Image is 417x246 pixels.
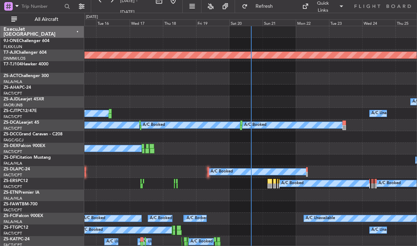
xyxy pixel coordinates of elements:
[143,120,165,130] div: A/C Booked
[4,225,18,230] span: ZS-FTG
[4,179,18,183] span: ZS-ERS
[81,225,103,235] div: A/C Booked
[371,108,401,119] div: A/C Unavailable
[86,14,98,20] div: [DATE]
[4,102,23,108] a: FAOR/JNB
[4,121,39,125] a: ZS-DCALearjet 45
[163,19,196,26] div: Thu 18
[4,214,43,218] a: ZS-FCIFalcon 900EX
[281,178,304,189] div: A/C Booked
[83,213,105,224] div: A/C Booked
[371,225,401,235] div: A/C Unavailable
[196,19,229,26] div: Fri 19
[4,191,18,195] span: ZS-ETN
[4,97,18,101] span: ZS-AJD
[4,167,30,171] a: ZS-DLAPC-24
[4,109,17,113] span: ZS-CJT
[4,86,19,90] span: ZS-AHA
[4,51,47,55] a: T7-AJIChallenger 604
[211,166,233,177] div: A/C Booked
[130,19,163,26] div: Wed 17
[18,17,75,22] span: All Aircraft
[329,19,362,26] div: Tue 23
[96,19,129,26] div: Tue 16
[22,1,62,12] input: Trip Number
[4,207,22,213] a: FACT/CPT
[4,62,22,66] span: T7-TJ104
[4,74,18,78] span: ZS-ACT
[187,213,209,224] div: A/C Booked
[4,237,30,241] a: ZS-KATPC-24
[244,120,266,130] div: A/C Booked
[4,44,22,49] a: FLKK/LUN
[4,184,22,189] a: FACT/CPT
[362,19,395,26] div: Wed 24
[4,74,49,78] a: ZS-ACTChallenger 300
[4,91,22,96] a: FACT/CPT
[4,132,63,136] a: ZS-DCCGrand Caravan - C208
[378,178,401,189] div: A/C Booked
[4,114,22,119] a: FACT/CPT
[4,202,19,206] span: ZS-FAW
[4,214,16,218] span: ZS-FCI
[4,39,19,43] span: 9J-ONE
[4,137,23,143] a: FAGC/GCJ
[4,79,22,84] a: FALA/HLA
[4,231,22,236] a: FACT/CPT
[4,196,22,201] a: FALA/HLA
[8,14,77,25] button: All Aircraft
[4,144,45,148] a: ZS-DEXFalcon 900EX
[4,97,44,101] a: ZS-AJDLearjet 45XR
[4,202,37,206] a: ZS-FAWTBM-700
[4,86,31,90] a: ZS-AHAPC-24
[4,121,19,125] span: ZS-DCA
[4,149,22,154] a: FACT/CPT
[249,4,279,9] span: Refresh
[4,51,16,55] span: T7-AJI
[4,219,22,224] a: FALA/HLA
[4,191,40,195] a: ZS-ETNPremier IA
[239,1,281,12] button: Refresh
[4,179,28,183] a: ZS-ERSPC12
[4,167,18,171] span: ZS-DLA
[4,132,19,136] span: ZS-DCC
[299,1,347,12] button: Quick Links
[4,144,18,148] span: ZS-DEX
[4,237,18,241] span: ZS-KAT
[4,156,51,160] a: ZS-DFICitation Mustang
[4,156,17,160] span: ZS-DFI
[4,172,22,178] a: FACT/CPT
[150,213,172,224] div: A/C Booked
[4,62,48,66] a: T7-TJ104Hawker 4000
[4,161,22,166] a: FALA/HLA
[229,19,263,26] div: Sat 20
[4,39,49,43] a: 9J-ONEChallenger 604
[4,126,22,131] a: FACT/CPT
[4,56,25,61] a: DNMM/LOS
[296,19,329,26] div: Mon 22
[306,213,335,224] div: A/C Unavailable
[4,109,37,113] a: ZS-CJTPC12/47E
[4,225,28,230] a: ZS-FTGPC12
[263,19,296,26] div: Sun 21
